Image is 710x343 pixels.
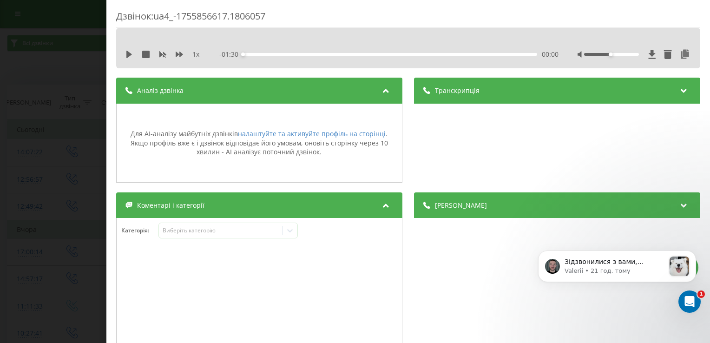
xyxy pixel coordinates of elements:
span: 1 [697,290,705,298]
span: - 01:30 [219,50,243,59]
span: Аналіз дзвінка [137,86,184,95]
span: [PERSON_NAME] [435,201,487,210]
div: Accessibility label [241,53,245,56]
div: Дзвінок : ua4_-1755856617.1806057 [116,10,700,28]
iframe: Intercom notifications повідомлення [524,232,710,318]
span: 00:00 [542,50,559,59]
span: Коментарі і категорії [137,201,204,210]
h4: Категорія : [121,227,158,234]
div: Виберіть категорію [163,227,279,234]
span: Транскрипція [435,86,480,95]
span: 1 x [192,50,199,59]
a: налаштуйте та активуйте профіль на сторінці [238,129,386,138]
iframe: Intercom live chat [678,290,701,313]
div: Accessibility label [609,53,613,56]
div: Для AI-аналізу майбутніх дзвінків . Якщо профіль вже є і дзвінок відповідає його умовам, оновіть ... [121,129,397,157]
